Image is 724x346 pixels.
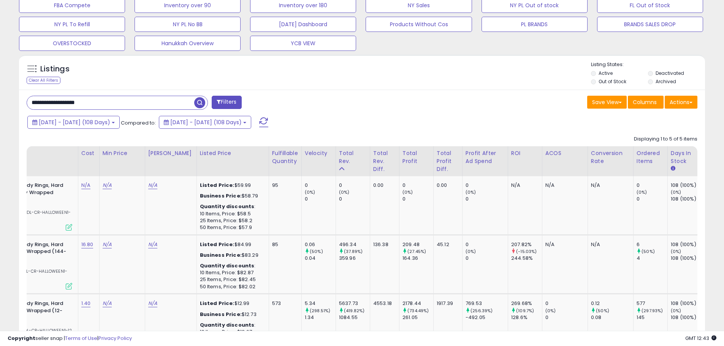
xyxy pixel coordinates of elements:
small: (50%) [310,248,323,254]
div: : [200,262,263,269]
a: Terms of Use [65,335,97,342]
div: Conversion Rate [591,149,630,165]
div: seller snap | | [8,335,132,342]
div: Cost [81,149,96,157]
small: (0%) [466,248,476,254]
b: Quantity discounts [200,262,255,269]
div: 0.12 [591,300,633,307]
b: Listed Price: [200,182,234,189]
div: N/A [591,241,627,248]
div: 0.06 [305,241,336,248]
small: (27.45%) [407,248,426,254]
div: 45.12 [437,241,456,248]
small: (0%) [545,308,556,314]
div: Total Rev. Diff. [373,149,396,173]
div: N/A [545,182,582,189]
button: BRANDS SALES DROP [597,17,703,32]
small: (297.93%) [642,308,663,314]
div: 108 (100%) [671,196,702,202]
div: 769.53 [466,300,508,307]
small: (50%) [596,308,609,314]
a: N/A [103,241,112,248]
a: N/A [148,182,157,189]
button: [DATE] - [DATE] (108 Days) [27,116,120,129]
label: Deactivated [656,70,684,76]
div: 244.58% [511,255,542,262]
div: $58.79 [200,193,263,199]
div: 50 Items, Price: $82.02 [200,283,263,290]
div: 2178.44 [402,300,433,307]
small: Days In Stock. [671,165,675,172]
div: -492.05 [466,314,508,321]
div: 577 [637,300,667,307]
h5: Listings [40,64,70,74]
small: (37.89%) [344,248,363,254]
div: ROI [511,149,539,157]
b: Business Price: [200,251,242,259]
div: Displaying 1 to 5 of 5 items [634,136,697,143]
a: 1.40 [81,300,91,307]
span: Columns [633,98,657,106]
div: 359.96 [339,255,370,262]
a: Privacy Policy [98,335,132,342]
div: Ordered Items [637,149,664,165]
div: 0 [545,300,588,307]
small: (256.39%) [471,308,493,314]
div: : [200,322,263,329]
a: N/A [103,300,112,307]
div: Profit After Ad Spend [466,149,505,165]
div: $12.73 [200,311,263,318]
label: Out of Stock [599,78,626,85]
div: 209.48 [402,241,433,248]
div: [PERSON_NAME] [148,149,193,157]
button: [DATE] Dashboard [250,17,356,32]
div: 207.82% [511,241,542,248]
div: 25 Items, Price: $82.45 [200,276,263,283]
div: 0 [305,182,336,189]
div: 108 (100%) [671,314,702,321]
div: $12.99 [200,300,263,307]
small: (0%) [305,189,315,195]
div: 1917.39 [437,300,456,307]
div: 573 [272,300,296,307]
small: (734.49%) [407,308,429,314]
div: 0 [402,196,433,202]
div: 0 [339,196,370,202]
div: 0.08 [591,314,633,321]
div: 25 Items, Price: $58.2 [200,217,263,224]
div: 0 [637,196,667,202]
div: 1084.55 [339,314,370,321]
div: Total Rev. [339,149,367,165]
button: Columns [628,96,664,109]
div: $83.29 [200,252,263,259]
div: 5637.73 [339,300,370,307]
div: 128.6% [511,314,542,321]
span: Compared to: [121,119,156,126]
button: Actions [665,96,697,109]
div: 5.34 [305,300,336,307]
div: N/A [511,182,536,189]
div: Total Profit Diff. [437,149,459,173]
div: 0 [466,255,508,262]
div: 1.34 [305,314,336,321]
b: Listed Price: [200,300,234,307]
button: NY PL To Refill [19,17,125,32]
label: Archived [656,78,676,85]
div: 85 [272,241,296,248]
div: 108 (100%) [671,255,702,262]
div: ACOS [545,149,585,157]
div: 261.05 [402,314,433,321]
div: 145 [637,314,667,321]
p: Listing States: [591,61,705,68]
div: 10 Items, Price: $58.5 [200,210,263,217]
div: 108 (100%) [671,241,702,248]
div: Days In Stock [671,149,699,165]
button: Save View [587,96,627,109]
b: Business Price: [200,192,242,199]
div: 0 [466,241,508,248]
div: N/A [545,241,582,248]
div: 0 [466,182,508,189]
div: Clear All Filters [27,77,60,84]
div: Velocity [305,149,333,157]
div: $84.99 [200,241,263,248]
